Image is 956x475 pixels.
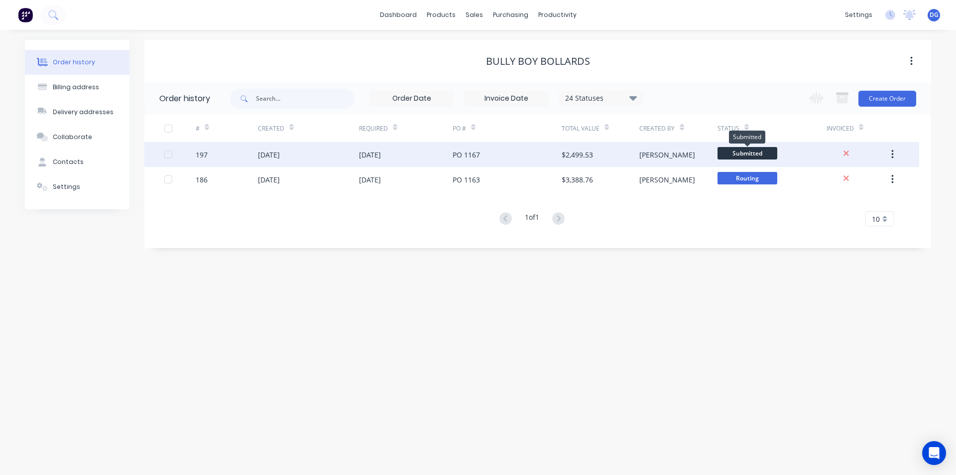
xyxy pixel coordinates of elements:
[25,50,129,75] button: Order history
[930,10,939,19] span: DG
[562,150,593,160] div: $2,499.53
[465,91,548,106] input: Invoice Date
[639,124,675,133] div: Created By
[827,124,854,133] div: Invoiced
[827,115,889,142] div: Invoiced
[256,89,355,109] input: Search...
[639,174,695,185] div: [PERSON_NAME]
[639,150,695,160] div: [PERSON_NAME]
[196,174,208,185] div: 186
[25,150,129,174] button: Contacts
[359,150,381,160] div: [DATE]
[717,172,777,184] span: Routing
[488,7,533,22] div: purchasing
[453,150,480,160] div: PO 1167
[53,158,84,166] div: Contacts
[922,441,946,465] div: Open Intercom Messenger
[453,174,480,185] div: PO 1163
[258,150,280,160] div: [DATE]
[196,150,208,160] div: 197
[258,174,280,185] div: [DATE]
[258,124,284,133] div: Created
[370,91,454,106] input: Order Date
[872,214,880,224] span: 10
[562,115,639,142] div: Total Value
[717,115,827,142] div: Status
[639,115,717,142] div: Created By
[359,124,388,133] div: Required
[25,75,129,100] button: Billing address
[375,7,422,22] a: dashboard
[729,131,765,144] div: Submitted
[359,115,453,142] div: Required
[453,124,466,133] div: PO #
[25,174,129,199] button: Settings
[717,124,739,133] div: Status
[159,93,210,105] div: Order history
[858,91,916,107] button: Create Order
[562,174,593,185] div: $3,388.76
[486,55,590,67] div: Bully Boy Bollards
[453,115,562,142] div: PO #
[25,125,129,150] button: Collaborate
[53,108,114,117] div: Delivery addresses
[525,212,539,226] div: 1 of 1
[258,115,359,142] div: Created
[196,115,258,142] div: #
[25,100,129,125] button: Delivery addresses
[533,7,582,22] div: productivity
[53,182,80,191] div: Settings
[196,124,200,133] div: #
[717,147,777,159] span: Submitted
[559,93,643,104] div: 24 Statuses
[422,7,461,22] div: products
[53,58,95,67] div: Order history
[840,7,877,22] div: settings
[562,124,599,133] div: Total Value
[461,7,488,22] div: sales
[18,7,33,22] img: Factory
[53,83,99,92] div: Billing address
[53,133,92,142] div: Collaborate
[359,174,381,185] div: [DATE]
